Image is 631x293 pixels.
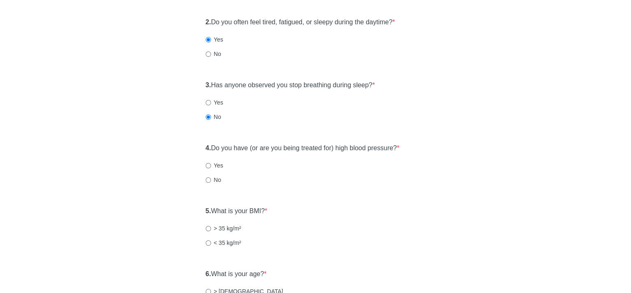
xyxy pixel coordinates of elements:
strong: 2. [206,19,211,26]
input: > 35 kg/m² [206,226,211,231]
label: < 35 kg/m² [206,239,241,247]
label: What is your BMI? [206,207,267,216]
strong: 4. [206,144,211,151]
label: > 35 kg/m² [206,224,241,233]
strong: 5. [206,207,211,214]
input: Yes [206,37,211,42]
strong: 6. [206,270,211,277]
strong: 3. [206,81,211,88]
input: No [206,177,211,183]
label: Yes [206,161,223,170]
input: No [206,114,211,120]
label: Do you often feel tired, fatigued, or sleepy during the daytime? [206,18,395,27]
label: No [206,113,221,121]
input: Yes [206,163,211,168]
label: Yes [206,35,223,44]
label: Do you have (or are you being treated for) high blood pressure? [206,144,399,153]
input: < 35 kg/m² [206,240,211,246]
input: Yes [206,100,211,105]
label: What is your age? [206,270,267,279]
label: Yes [206,98,223,107]
input: No [206,51,211,57]
label: No [206,50,221,58]
label: No [206,176,221,184]
label: Has anyone observed you stop breathing during sleep? [206,81,375,90]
